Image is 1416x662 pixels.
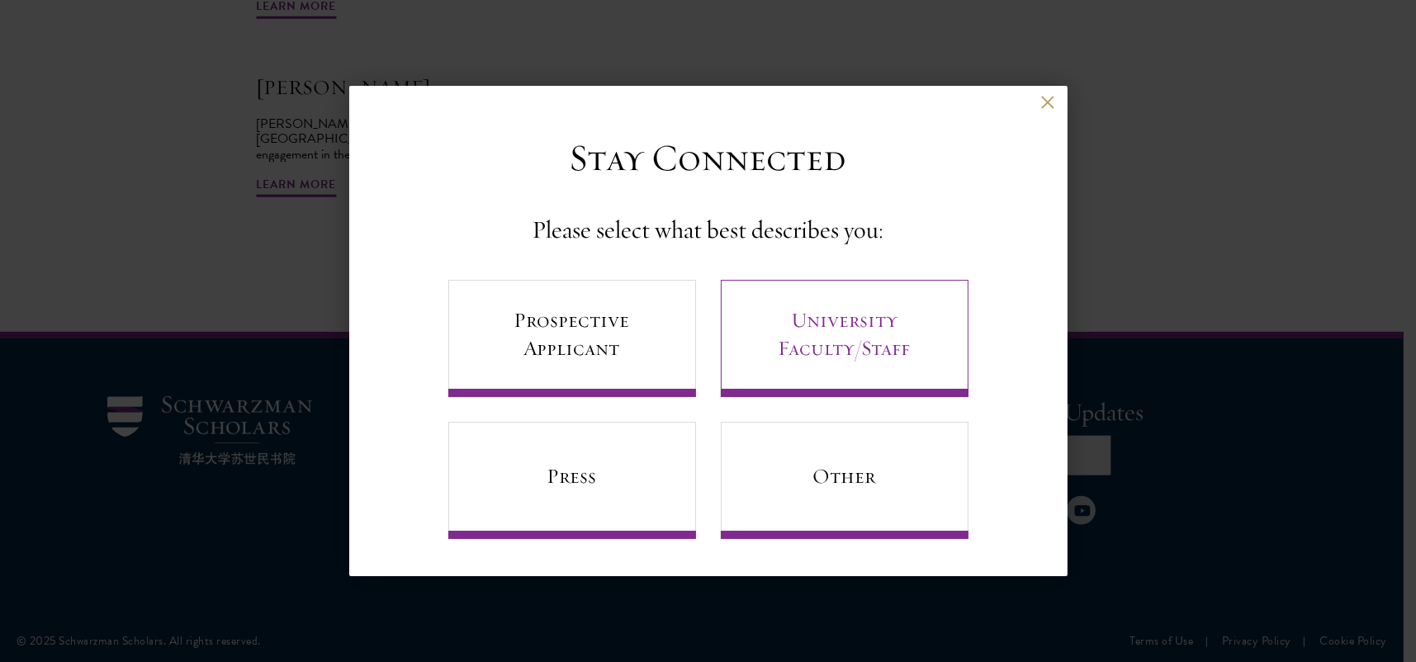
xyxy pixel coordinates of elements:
[721,422,968,539] a: Other
[570,135,847,182] h3: Stay Connected
[448,280,696,397] a: Prospective Applicant
[721,280,968,397] a: University Faculty/Staff
[533,214,884,247] h4: Please select what best describes you:
[448,422,696,539] a: Press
